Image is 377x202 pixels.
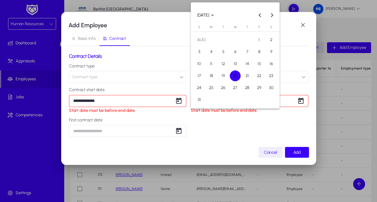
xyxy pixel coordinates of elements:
[230,58,241,69] span: 13
[195,10,216,20] button: Choose month and year
[241,58,253,70] button: Aug 14, 2025
[193,94,205,106] button: Aug 31, 2025
[193,70,205,82] button: Aug 17, 2025
[218,70,229,81] span: 19
[266,46,277,57] span: 9
[218,46,229,57] span: 5
[217,82,229,94] button: Aug 26, 2025
[254,70,265,81] span: 22
[194,46,205,57] span: 3
[229,70,241,82] button: Aug 20, 2025
[206,82,217,93] span: 25
[217,70,229,82] button: Aug 19, 2025
[246,25,248,29] span: T
[253,46,265,58] button: Aug 8, 2025
[253,70,265,82] button: Aug 22, 2025
[230,70,241,81] span: 20
[193,82,205,94] button: Aug 24, 2025
[193,58,205,70] button: Aug 10, 2025
[253,58,265,70] button: Aug 15, 2025
[194,70,205,81] span: 17
[222,25,224,29] span: T
[229,58,241,70] button: Aug 13, 2025
[206,58,217,69] span: 11
[266,34,277,45] span: 2
[242,70,253,81] span: 21
[230,46,241,57] span: 6
[265,58,277,70] button: Aug 16, 2025
[266,82,277,93] span: 30
[206,46,217,57] span: 4
[206,70,217,81] span: 18
[270,25,272,29] span: S
[253,34,265,46] button: Aug 1, 2025
[205,46,217,58] button: Aug 4, 2025
[198,25,200,29] span: S
[194,82,205,93] span: 24
[229,82,241,94] button: Aug 27, 2025
[265,70,277,82] button: Aug 23, 2025
[205,70,217,82] button: Aug 18, 2025
[266,58,277,69] span: 16
[193,46,205,58] button: Aug 3, 2025
[193,34,253,46] td: AUG
[205,58,217,70] button: Aug 11, 2025
[254,46,265,57] span: 8
[242,58,253,69] span: 14
[218,58,229,69] span: 12
[205,82,217,94] button: Aug 25, 2025
[254,82,265,93] span: 29
[241,46,253,58] button: Aug 7, 2025
[210,25,213,29] span: M
[194,94,205,105] span: 31
[265,34,277,46] button: Aug 2, 2025
[265,46,277,58] button: Aug 9, 2025
[234,25,236,29] span: W
[217,46,229,58] button: Aug 5, 2025
[230,82,241,93] span: 27
[266,9,278,21] button: Next month
[217,58,229,70] button: Aug 12, 2025
[258,25,260,29] span: F
[241,70,253,82] button: Aug 21, 2025
[265,82,277,94] button: Aug 30, 2025
[242,82,253,93] span: 28
[194,58,205,69] span: 10
[254,34,265,45] span: 1
[254,58,265,69] span: 15
[229,46,241,58] button: Aug 6, 2025
[253,82,265,94] button: Aug 29, 2025
[241,82,253,94] button: Aug 28, 2025
[242,46,253,57] span: 7
[218,82,229,93] span: 26
[197,13,209,18] span: [DATE]
[254,9,266,21] button: Previous month
[266,70,277,81] span: 23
